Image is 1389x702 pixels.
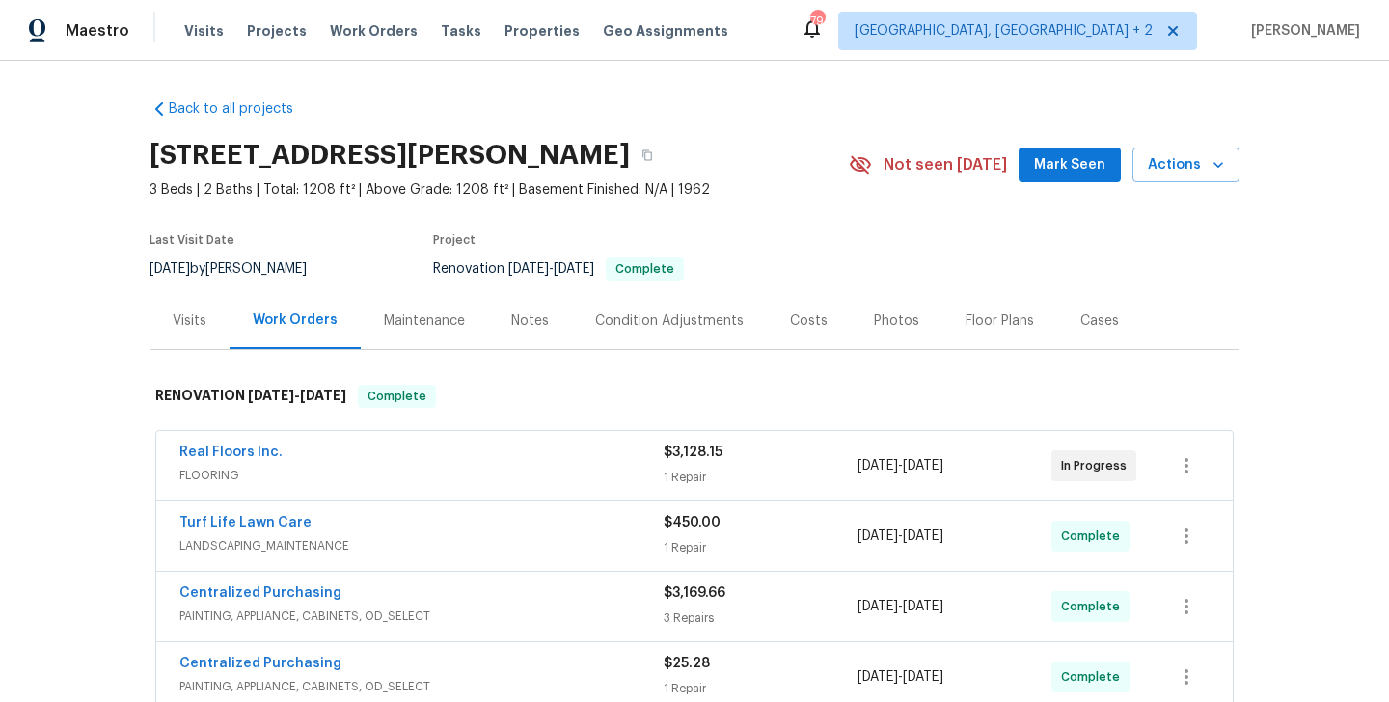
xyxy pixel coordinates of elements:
span: Geo Assignments [603,21,728,40]
span: - [858,456,943,475]
span: [DATE] [858,529,898,543]
a: Real Floors Inc. [179,445,283,459]
span: PAINTING, APPLIANCE, CABINETS, OD_SELECT [179,607,664,626]
span: 3 Beds | 2 Baths | Total: 1208 ft² | Above Grade: 1208 ft² | Basement Finished: N/A | 1962 [150,180,849,200]
span: Properties [504,21,580,40]
div: Maintenance [384,311,465,331]
span: [DATE] [903,459,943,472]
span: Complete [1061,526,1128,546]
span: - [858,526,943,546]
div: Cases [1080,311,1119,331]
span: Projects [247,21,307,40]
span: $3,169.66 [664,586,725,600]
div: Condition Adjustments [595,311,744,331]
span: FLOORING [179,466,664,485]
span: In Progress [1061,456,1134,475]
span: [DATE] [554,262,594,276]
span: Mark Seen [1034,153,1105,177]
span: [DATE] [858,670,898,684]
div: Floor Plans [966,311,1034,331]
span: Visits [184,21,224,40]
span: Project [433,234,476,246]
span: [DATE] [858,459,898,472]
span: - [858,597,943,616]
span: Maestro [66,21,129,40]
span: - [858,667,943,687]
span: [DATE] [248,389,294,402]
span: Not seen [DATE] [884,155,1007,175]
span: [DATE] [903,600,943,613]
span: Complete [1061,667,1128,687]
span: - [248,389,346,402]
div: 1 Repair [664,679,858,698]
span: [GEOGRAPHIC_DATA], [GEOGRAPHIC_DATA] + 2 [855,21,1153,40]
a: Centralized Purchasing [179,586,341,600]
h6: RENOVATION [155,385,346,408]
button: Copy Address [630,138,665,173]
div: Notes [511,311,549,331]
span: Complete [608,263,682,275]
span: [PERSON_NAME] [1243,21,1360,40]
span: Tasks [441,24,481,38]
span: PAINTING, APPLIANCE, CABINETS, OD_SELECT [179,677,664,696]
button: Actions [1132,148,1239,183]
span: LANDSCAPING_MAINTENANCE [179,536,664,555]
div: RENOVATION [DATE]-[DATE]Complete [150,365,1239,427]
div: 3 Repairs [664,608,858,628]
div: Visits [173,311,206,331]
span: Work Orders [330,21,418,40]
span: [DATE] [508,262,549,276]
div: 79 [810,12,824,31]
div: Photos [874,311,919,331]
a: Back to all projects [150,99,335,119]
button: Mark Seen [1019,148,1121,183]
span: $25.28 [664,657,710,670]
span: [DATE] [858,600,898,613]
span: Complete [360,387,434,406]
span: Actions [1148,153,1224,177]
span: [DATE] [300,389,346,402]
a: Turf Life Lawn Care [179,516,312,529]
span: $3,128.15 [664,445,722,459]
span: Complete [1061,597,1128,616]
div: Costs [790,311,828,331]
div: 1 Repair [664,538,858,557]
h2: [STREET_ADDRESS][PERSON_NAME] [150,146,630,165]
span: Last Visit Date [150,234,234,246]
span: Renovation [433,262,684,276]
span: [DATE] [903,670,943,684]
div: by [PERSON_NAME] [150,257,330,281]
div: Work Orders [253,310,338,330]
div: 1 Repair [664,468,858,487]
span: - [508,262,594,276]
span: [DATE] [903,529,943,543]
a: Centralized Purchasing [179,657,341,670]
span: $450.00 [664,516,721,529]
span: [DATE] [150,262,190,276]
